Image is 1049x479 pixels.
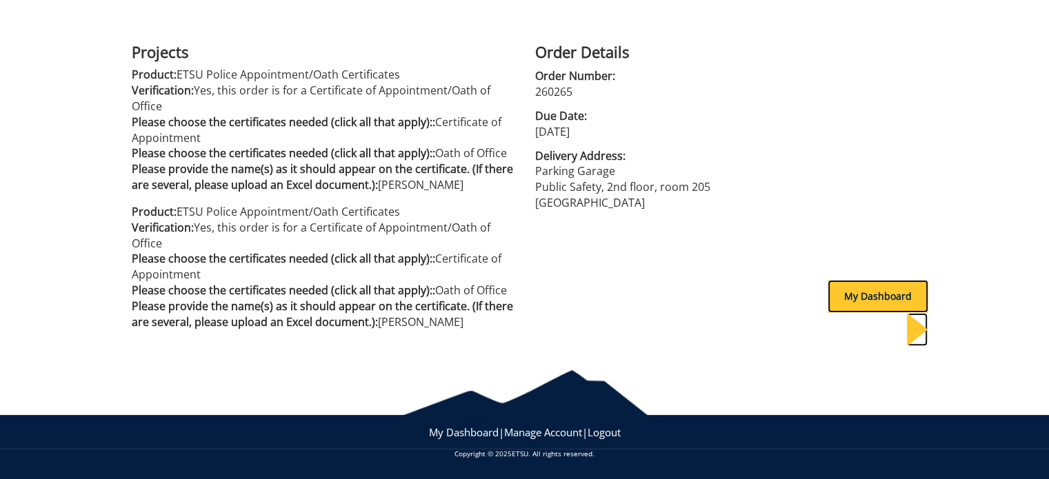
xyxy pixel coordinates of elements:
p: Parking Garage [535,163,918,179]
p: Oath of Office [132,283,514,298]
p: [PERSON_NAME] [132,298,514,330]
span: Please choose the certificates needed (click all that apply):: [132,145,435,161]
p: Public Safety, 2nd floor, room 205 [535,179,918,195]
span: Verification: [132,83,194,98]
a: My Dashboard [429,425,499,439]
p: [DATE] [535,124,918,140]
div: My Dashboard [828,280,928,313]
a: Manage Account [504,425,582,439]
p: Certificate of Appointment [132,251,514,283]
span: Please choose the certificates needed (click all that apply):: [132,114,435,130]
span: Please choose the certificates needed (click all that apply):: [132,283,435,298]
h4: Projects [132,43,514,60]
p: 260265 [535,84,918,100]
span: Order Number: [535,68,918,84]
span: Please choose the certificates needed (click all that apply):: [132,251,435,266]
a: My Dashboard [828,289,928,303]
span: Delivery Address: [535,148,918,164]
p: Certificate of Appointment [132,114,514,146]
span: Due Date: [535,108,918,124]
span: Verification: [132,220,194,235]
p: [GEOGRAPHIC_DATA] [535,195,918,211]
p: ETSU Police Appointment/Oath Certificates [132,204,514,220]
p: ETSU Police Appointment/Oath Certificates [132,67,514,83]
span: Please provide the name(s) as it should appear on the certificate. (If there are several, please ... [132,161,513,192]
a: ETSU [512,449,528,458]
span: Product: [132,67,177,82]
p: [PERSON_NAME] [132,161,514,193]
p: Oath of Office [132,145,514,161]
h4: Order Details [535,43,918,60]
p: Yes, this order is for a Certificate of Appointment/Oath of Office [132,220,514,252]
span: Please provide the name(s) as it should appear on the certificate. (If there are several, please ... [132,298,513,329]
p: Yes, this order is for a Certificate of Appointment/Oath of Office [132,83,514,114]
a: Logout [588,425,621,439]
span: Product: [132,204,177,219]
